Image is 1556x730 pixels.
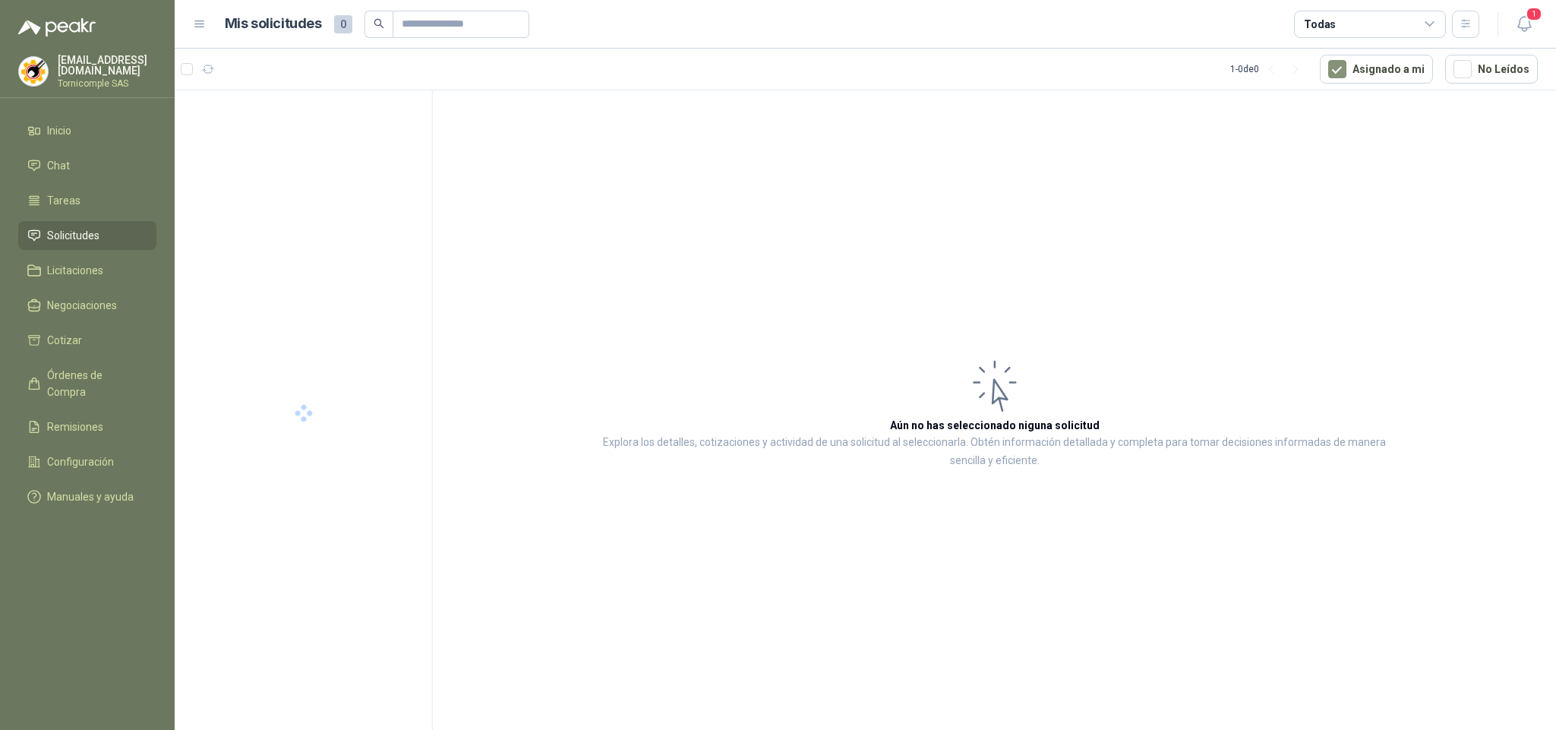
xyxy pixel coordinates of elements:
button: No Leídos [1445,55,1538,84]
span: Solicitudes [47,227,99,244]
a: Negociaciones [18,291,156,320]
a: Tareas [18,186,156,215]
span: search [374,18,384,29]
a: Licitaciones [18,256,156,285]
img: Logo peakr [18,18,96,36]
span: Inicio [47,122,71,139]
span: Configuración [47,453,114,470]
a: Remisiones [18,412,156,441]
span: 1 [1526,7,1542,21]
p: [EMAIL_ADDRESS][DOMAIN_NAME] [58,55,156,76]
span: Tareas [47,192,80,209]
button: 1 [1510,11,1538,38]
span: Chat [47,157,70,174]
span: Licitaciones [47,262,103,279]
p: Explora los detalles, cotizaciones y actividad de una solicitud al seleccionarla. Obtén informaci... [585,434,1404,470]
button: Asignado a mi [1320,55,1433,84]
a: Solicitudes [18,221,156,250]
h1: Mis solicitudes [225,13,322,35]
a: Cotizar [18,326,156,355]
div: 1 - 0 de 0 [1230,57,1308,81]
a: Configuración [18,447,156,476]
span: Órdenes de Compra [47,367,142,400]
a: Inicio [18,116,156,145]
a: Órdenes de Compra [18,361,156,406]
span: Manuales y ayuda [47,488,134,505]
span: Remisiones [47,419,103,435]
span: Negociaciones [47,297,117,314]
a: Chat [18,151,156,180]
div: Todas [1304,16,1336,33]
span: Cotizar [47,332,82,349]
h3: Aún no has seleccionado niguna solicitud [890,417,1100,434]
p: Tornicomple SAS [58,79,156,88]
img: Company Logo [19,57,48,86]
span: 0 [334,15,352,33]
a: Manuales y ayuda [18,482,156,511]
